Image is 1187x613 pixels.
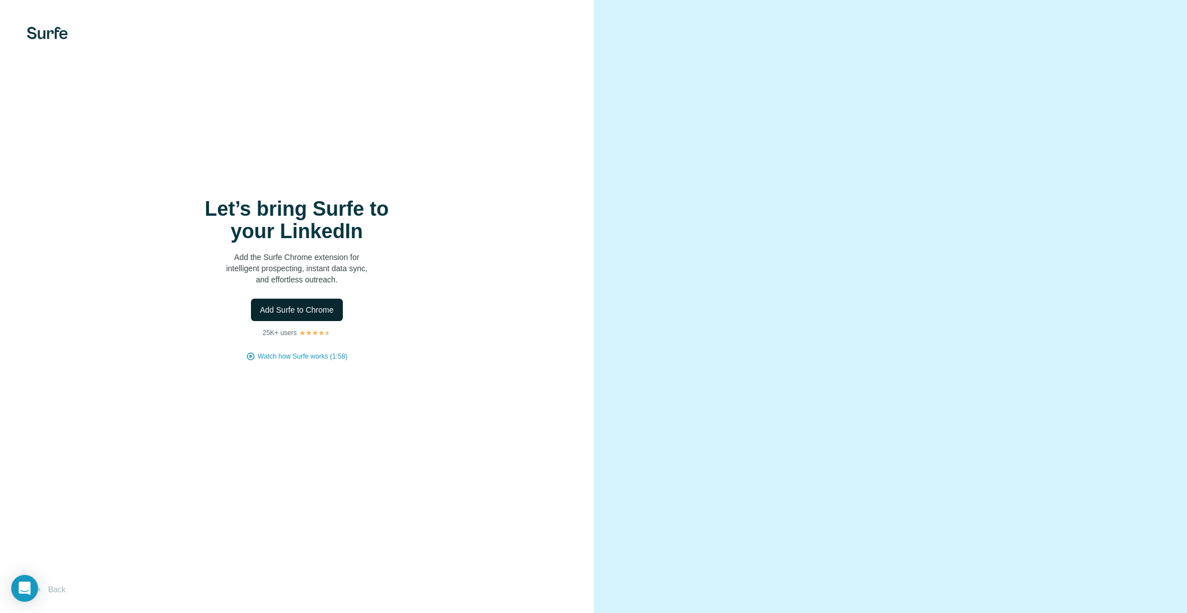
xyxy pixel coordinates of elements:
[185,252,409,285] p: Add the Surfe Chrome extension for intelligent prospecting, instant data sync, and effortless out...
[11,575,38,602] div: Open Intercom Messenger
[299,329,331,336] img: Rating Stars
[260,304,334,315] span: Add Surfe to Chrome
[251,299,343,321] button: Add Surfe to Chrome
[258,351,347,361] button: Watch how Surfe works (1:58)
[185,198,409,243] h1: Let’s bring Surfe to your LinkedIn
[27,579,73,600] button: Back
[263,328,297,338] p: 25K+ users
[27,27,68,39] img: Surfe's logo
